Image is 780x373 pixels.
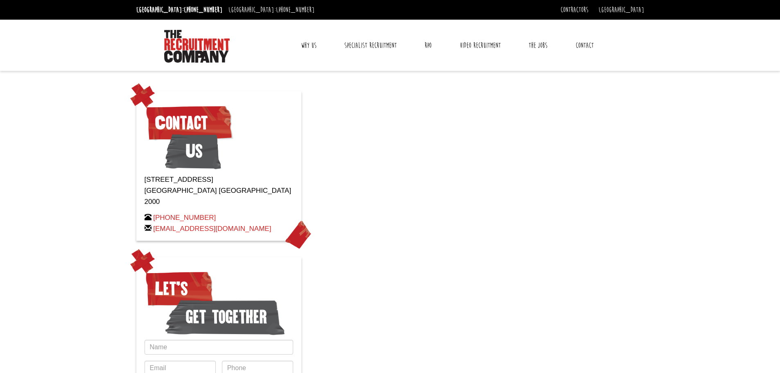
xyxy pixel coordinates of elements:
span: Let’s [145,268,214,309]
a: [PHONE_NUMBER] [184,5,222,14]
a: [PHONE_NUMBER] [276,5,314,14]
li: [GEOGRAPHIC_DATA]: [226,3,317,16]
img: The Recruitment Company [164,30,230,63]
a: Specialist Recruitment [338,35,403,56]
span: get together [165,296,285,337]
span: Us [165,131,221,172]
li: [GEOGRAPHIC_DATA]: [134,3,224,16]
span: Contact [145,102,233,143]
a: [EMAIL_ADDRESS][DOMAIN_NAME] [153,225,271,233]
a: Why Us [295,35,323,56]
input: Name [145,340,293,355]
a: Contact [570,35,600,56]
a: Contractors [561,5,588,14]
p: [STREET_ADDRESS] [GEOGRAPHIC_DATA] [GEOGRAPHIC_DATA] 2000 [145,174,293,208]
a: Video Recruitment [454,35,507,56]
a: The Jobs [522,35,554,56]
a: [PHONE_NUMBER] [153,214,216,222]
a: RPO [418,35,438,56]
a: [GEOGRAPHIC_DATA] [599,5,644,14]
